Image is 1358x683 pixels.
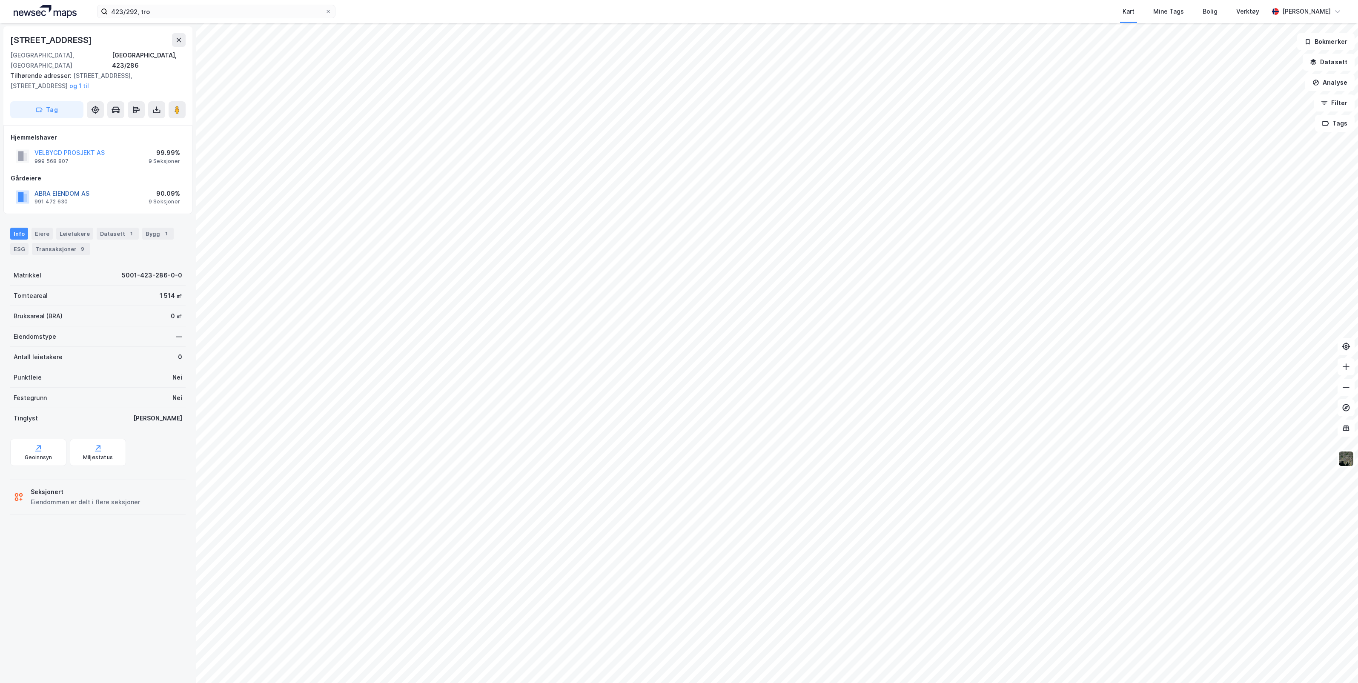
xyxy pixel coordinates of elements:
[10,101,83,118] button: Tag
[149,198,180,205] div: 9 Seksjoner
[31,487,140,497] div: Seksjonert
[1203,6,1218,17] div: Bolig
[160,291,182,301] div: 1 514 ㎡
[97,228,139,240] div: Datasett
[14,393,47,403] div: Festegrunn
[108,5,325,18] input: Søk på adresse, matrikkel, gårdeiere, leietakere eller personer
[56,228,93,240] div: Leietakere
[178,352,182,362] div: 0
[11,173,185,183] div: Gårdeiere
[1338,451,1354,467] img: 9k=
[14,291,48,301] div: Tomteareal
[162,229,170,238] div: 1
[10,71,179,91] div: [STREET_ADDRESS], [STREET_ADDRESS]
[14,372,42,383] div: Punktleie
[122,270,182,280] div: 5001-423-286-0-0
[127,229,135,238] div: 1
[149,148,180,158] div: 99.99%
[10,72,73,79] span: Tilhørende adresser:
[1297,33,1355,50] button: Bokmerker
[1315,642,1358,683] iframe: Chat Widget
[34,158,69,165] div: 999 568 807
[14,311,63,321] div: Bruksareal (BRA)
[25,454,52,461] div: Geoinnsyn
[1123,6,1135,17] div: Kart
[176,331,182,342] div: —
[34,198,68,205] div: 991 472 630
[1236,6,1259,17] div: Verktøy
[11,132,185,143] div: Hjemmelshaver
[112,50,186,71] div: [GEOGRAPHIC_DATA], 423/286
[10,243,29,255] div: ESG
[1153,6,1184,17] div: Mine Tags
[32,243,90,255] div: Transaksjoner
[14,270,41,280] div: Matrikkel
[31,497,140,507] div: Eiendommen er delt i flere seksjoner
[32,228,53,240] div: Eiere
[172,372,182,383] div: Nei
[10,50,112,71] div: [GEOGRAPHIC_DATA], [GEOGRAPHIC_DATA]
[1315,115,1355,132] button: Tags
[14,413,38,423] div: Tinglyst
[172,393,182,403] div: Nei
[1314,94,1355,111] button: Filter
[78,245,87,253] div: 9
[10,228,28,240] div: Info
[14,5,77,18] img: logo.a4113a55bc3d86da70a041830d287a7e.svg
[142,228,174,240] div: Bygg
[14,352,63,362] div: Antall leietakere
[133,413,182,423] div: [PERSON_NAME]
[1282,6,1331,17] div: [PERSON_NAME]
[171,311,182,321] div: 0 ㎡
[14,331,56,342] div: Eiendomstype
[83,454,113,461] div: Miljøstatus
[10,33,94,47] div: [STREET_ADDRESS]
[1303,54,1355,71] button: Datasett
[1305,74,1355,91] button: Analyse
[149,189,180,199] div: 90.09%
[149,158,180,165] div: 9 Seksjoner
